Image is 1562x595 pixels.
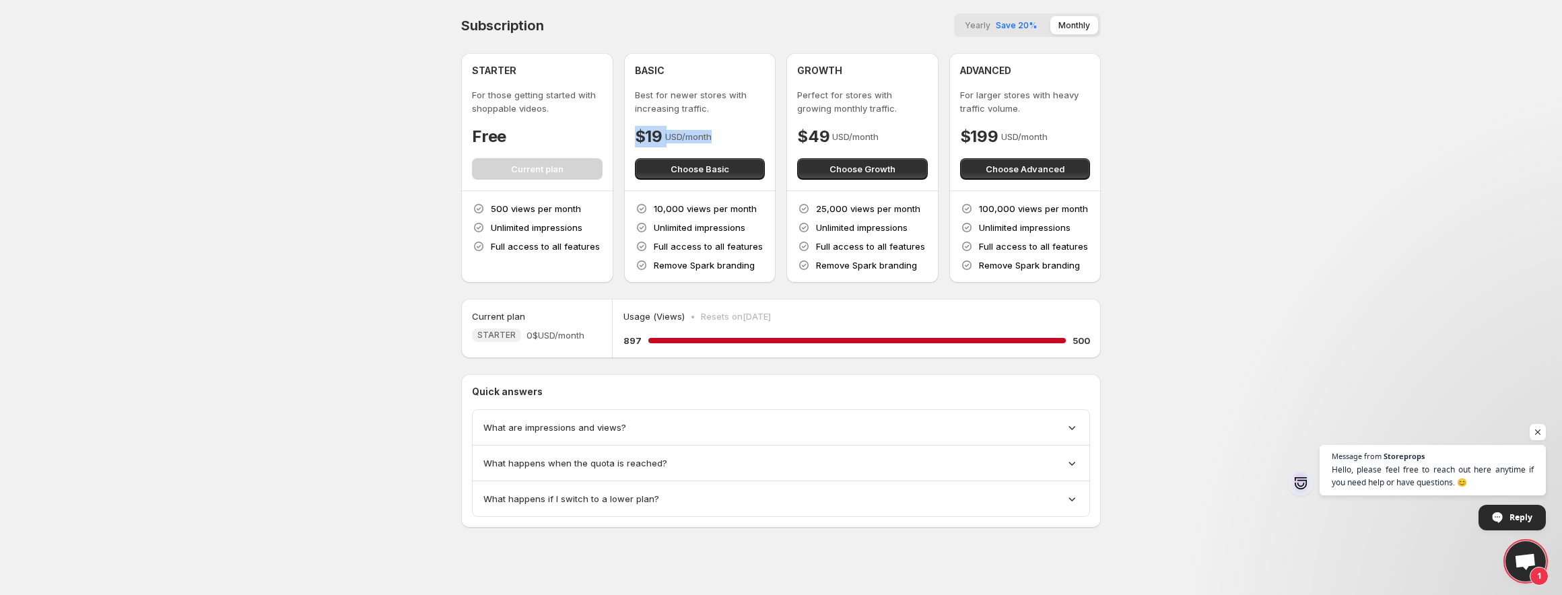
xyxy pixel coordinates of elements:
[690,310,695,323] p: •
[477,330,516,341] span: STARTER
[483,421,626,434] span: What are impressions and views?
[1050,16,1098,34] button: Monthly
[816,221,908,234] p: Unlimited impressions
[472,88,603,115] p: For those getting started with shoppable videos.
[461,17,544,34] h4: Subscription
[996,20,1037,30] span: Save 20%
[654,258,755,272] p: Remove Spark branding
[635,158,766,180] button: Choose Basic
[654,221,745,234] p: Unlimited impressions
[979,221,1071,234] p: Unlimited impressions
[832,130,879,143] p: USD/month
[635,64,665,77] h4: BASIC
[635,88,766,115] p: Best for newer stores with increasing traffic.
[797,126,829,147] h4: $49
[483,492,659,505] span: What happens if I switch to a lower plan?
[797,64,842,77] h4: GROWTH
[472,310,525,323] h5: Current plan
[491,202,581,215] p: 500 views per month
[979,240,1088,253] p: Full access to all features
[635,126,663,147] h4: $19
[1530,567,1549,586] span: 1
[665,130,712,143] p: USD/month
[483,456,667,470] span: What happens when the quota is reached?
[1332,463,1534,489] span: Hello, please feel free to reach out here anytime if you need help or have questions. 😊
[491,221,582,234] p: Unlimited impressions
[979,258,1080,272] p: Remove Spark branding
[654,202,757,215] p: 10,000 views per month
[491,240,600,253] p: Full access to all features
[1505,541,1546,582] div: Open chat
[957,16,1045,34] button: YearlySave 20%
[472,385,1090,398] p: Quick answers
[960,126,998,147] h4: $199
[623,310,685,323] p: Usage (Views)
[979,202,1088,215] p: 100,000 views per month
[671,162,729,176] span: Choose Basic
[623,334,642,347] h5: 897
[829,162,895,176] span: Choose Growth
[986,162,1064,176] span: Choose Advanced
[1509,505,1532,529] span: Reply
[960,88,1091,115] p: For larger stores with heavy traffic volume.
[816,240,925,253] p: Full access to all features
[527,328,584,342] span: 0$ USD/month
[1332,452,1382,460] span: Message from
[816,202,920,215] p: 25,000 views per month
[960,158,1091,180] button: Choose Advanced
[797,88,928,115] p: Perfect for stores with growing monthly traffic.
[472,64,516,77] h4: STARTER
[472,126,506,147] h4: Free
[960,64,1011,77] h4: ADVANCED
[816,258,917,272] p: Remove Spark branding
[797,158,928,180] button: Choose Growth
[654,240,763,253] p: Full access to all features
[1384,452,1425,460] span: Storeprops
[965,20,990,30] span: Yearly
[1073,334,1090,347] h5: 500
[1001,130,1048,143] p: USD/month
[701,310,771,323] p: Resets on [DATE]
